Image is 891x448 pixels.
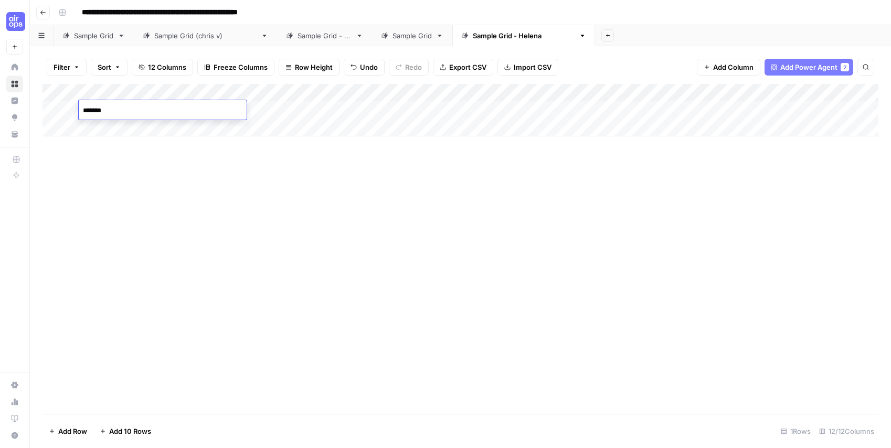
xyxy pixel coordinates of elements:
[214,62,268,72] span: Freeze Columns
[843,63,846,71] span: 2
[93,423,157,440] button: Add 10 Rows
[197,59,274,76] button: Freeze Columns
[47,59,87,76] button: Filter
[295,62,333,72] span: Row Height
[514,62,551,72] span: Import CSV
[74,30,113,41] div: Sample Grid
[389,59,429,76] button: Redo
[6,76,23,92] a: Browse
[54,62,70,72] span: Filter
[54,25,134,46] a: Sample Grid
[91,59,128,76] button: Sort
[815,423,878,440] div: 12/12 Columns
[298,30,352,41] div: Sample Grid - LK
[697,59,760,76] button: Add Column
[43,423,93,440] button: Add Row
[134,25,277,46] a: Sample Grid ([PERSON_NAME])
[6,126,23,143] a: Your Data
[6,393,23,410] a: Usage
[6,59,23,76] a: Home
[433,59,493,76] button: Export CSV
[497,59,558,76] button: Import CSV
[405,62,422,72] span: Redo
[6,109,23,126] a: Opportunities
[6,427,23,444] button: Help + Support
[344,59,385,76] button: Undo
[393,30,432,41] div: Sample Grid
[841,63,849,71] div: 2
[132,59,193,76] button: 12 Columns
[473,30,575,41] div: Sample Grid - [PERSON_NAME]
[109,426,151,436] span: Add 10 Rows
[449,62,486,72] span: Export CSV
[6,410,23,427] a: Learning Hub
[277,25,372,46] a: Sample Grid - LK
[58,426,87,436] span: Add Row
[6,377,23,393] a: Settings
[360,62,378,72] span: Undo
[279,59,340,76] button: Row Height
[6,8,23,35] button: Workspace: September Cohort
[6,92,23,109] a: Insights
[6,12,25,31] img: September Cohort Logo
[713,62,754,72] span: Add Column
[780,62,837,72] span: Add Power Agent
[452,25,595,46] a: Sample Grid - [PERSON_NAME]
[777,423,815,440] div: 1 Rows
[372,25,452,46] a: Sample Grid
[98,62,111,72] span: Sort
[765,59,853,76] button: Add Power Agent2
[154,30,257,41] div: Sample Grid ([PERSON_NAME])
[148,62,186,72] span: 12 Columns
